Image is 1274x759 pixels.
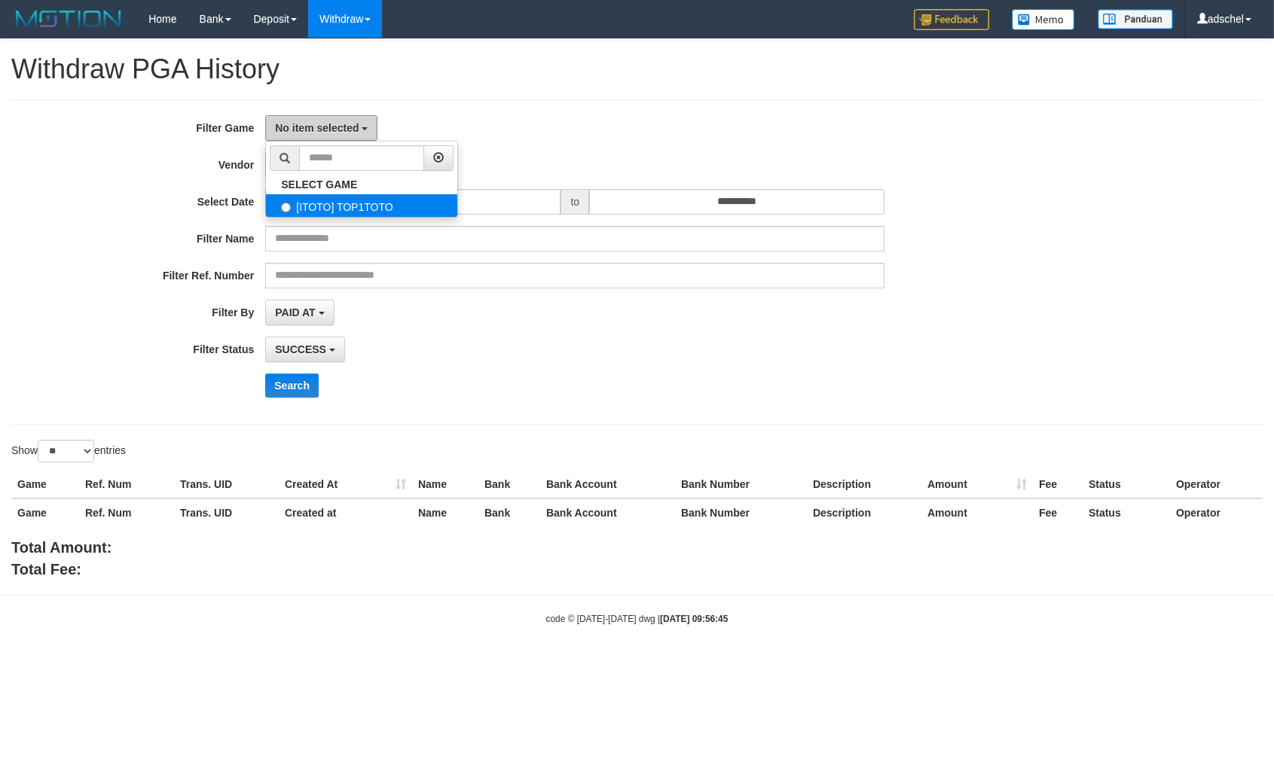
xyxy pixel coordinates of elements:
th: Trans. UID [174,498,279,526]
th: Bank Number [675,471,807,498]
th: Created at [279,498,412,526]
th: Bank Number [675,498,807,526]
th: Bank [478,471,540,498]
h1: Withdraw PGA History [11,54,1263,84]
img: Button%20Memo.svg [1012,9,1075,30]
input: [ITOTO] TOP1TOTO [281,203,291,212]
th: Status [1083,498,1170,526]
th: Bank [478,498,540,526]
span: No item selected [275,122,359,134]
b: SELECT GAME [281,178,357,191]
th: Name [412,471,478,498]
th: Amount [921,471,1033,498]
span: SUCCESS [275,343,326,355]
button: PAID AT [265,300,334,325]
b: Total Amount: [11,539,112,556]
th: Bank Account [540,471,675,498]
span: PAID AT [275,306,315,319]
button: Search [265,373,319,398]
th: Bank Account [540,498,675,526]
th: Description [807,498,921,526]
th: Operator [1170,498,1263,526]
th: Game [11,498,79,526]
th: Operator [1170,471,1263,498]
th: Status [1083,471,1170,498]
th: Trans. UID [174,471,279,498]
label: [ITOTO] TOP1TOTO [266,194,457,217]
small: code © [DATE]-[DATE] dwg | [546,614,729,624]
th: Ref. Num [79,471,174,498]
th: Game [11,471,79,498]
th: Description [807,471,921,498]
th: Ref. Num [79,498,174,526]
th: Created At [279,471,412,498]
strong: [DATE] 09:56:45 [660,614,728,624]
b: Total Fee: [11,561,81,578]
button: No item selected [265,115,377,141]
th: Fee [1033,498,1083,526]
button: SUCCESS [265,337,345,362]
th: Name [412,498,478,526]
img: Feedback.jpg [914,9,989,30]
select: Showentries [38,440,94,462]
th: Amount [921,498,1033,526]
span: to [561,189,589,215]
a: SELECT GAME [266,175,457,194]
label: Show entries [11,440,126,462]
img: MOTION_logo.png [11,8,126,30]
th: Fee [1033,471,1083,498]
img: panduan.png [1098,9,1173,29]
